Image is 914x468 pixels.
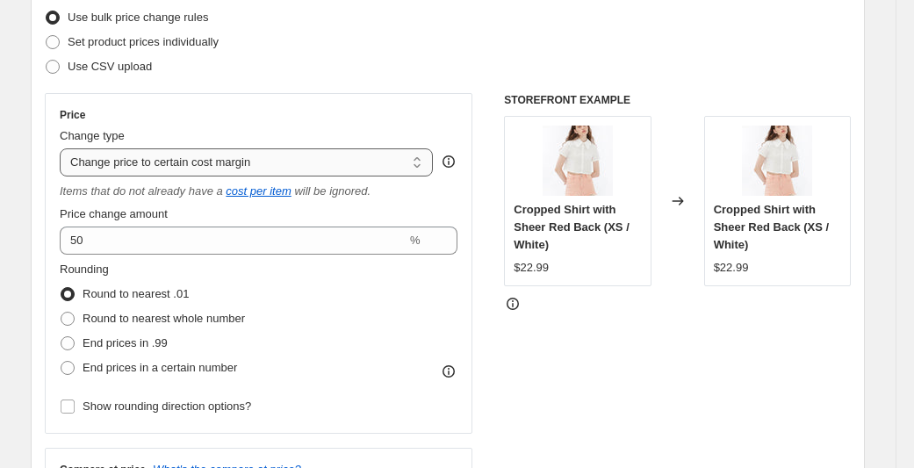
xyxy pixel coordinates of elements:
span: Round to nearest whole number [83,312,245,325]
span: Change type [60,129,125,142]
span: Use CSV upload [68,60,152,73]
span: Use bulk price change rules [68,11,208,24]
span: Cropped Shirt with Sheer Red Back (XS / White) [714,203,830,251]
div: $22.99 [514,259,549,277]
h3: Price [60,108,85,122]
img: 5_6fb42c24-9f90-44a4-8543-8de34ed9a300_80x.jpg [543,126,613,196]
span: Show rounding direction options? [83,400,251,413]
span: End prices in .99 [83,336,168,349]
div: help [440,153,457,170]
input: 50 [60,227,407,255]
span: Set product prices individually [68,35,219,48]
span: Cropped Shirt with Sheer Red Back (XS / White) [514,203,630,251]
i: Items that do not already have a [60,184,223,198]
span: % [410,234,421,247]
span: End prices in a certain number [83,361,237,374]
span: Price change amount [60,207,168,220]
span: Round to nearest .01 [83,287,189,300]
i: will be ignored. [294,184,371,198]
a: cost per item [226,184,291,198]
img: 5_6fb42c24-9f90-44a4-8543-8de34ed9a300_80x.jpg [742,126,812,196]
h6: STOREFRONT EXAMPLE [504,93,851,107]
div: $22.99 [714,259,749,277]
span: Rounding [60,263,109,276]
